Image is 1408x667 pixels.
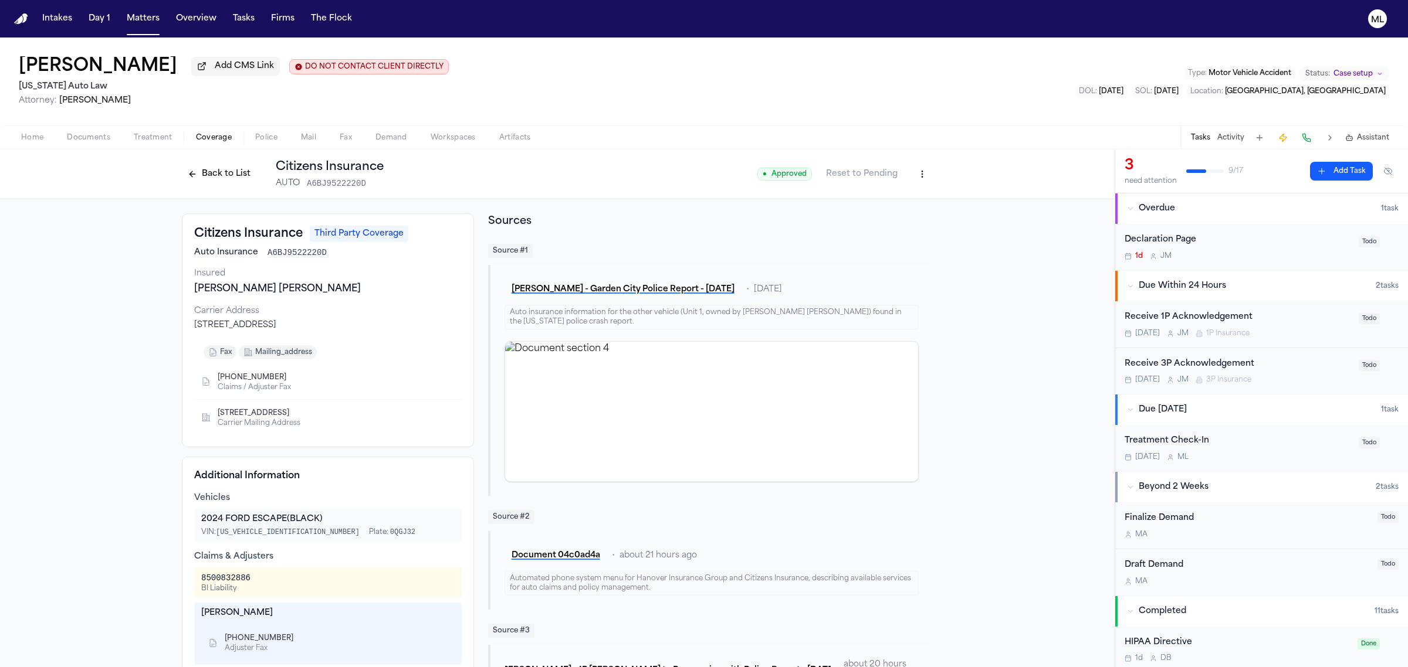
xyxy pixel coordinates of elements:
button: Hide completed tasks (⌘⇧H) [1377,162,1399,181]
span: 1 task [1381,405,1399,414]
span: Artifacts [499,133,531,142]
img: Document section 4 [505,342,918,481]
div: Open task: Receive 3P Acknowledgement [1115,348,1408,394]
a: Overview [171,8,221,29]
span: 1 task [1381,204,1399,213]
span: [STREET_ADDRESS] [218,409,289,418]
span: Add CMS Link [215,60,274,72]
span: Overdue [1139,203,1175,215]
span: Documents [67,133,110,142]
a: Day 1 [84,8,115,29]
span: A6BJ9522220D [307,178,366,189]
button: Create Immediate Task [1275,130,1291,146]
h2: Sources [488,213,933,230]
span: mailing_address [255,348,312,357]
span: Attorney: [19,96,57,105]
button: Edit Type: Motor Vehicle Accident [1184,67,1295,79]
span: A6BJ9522220D [268,247,327,258]
span: DO NOT CONTACT CLIENT DIRECTLY [305,62,444,72]
h1: [PERSON_NAME] [19,56,177,77]
div: Finalize Demand [1125,512,1370,525]
span: SOL : [1135,88,1152,95]
button: Activity [1217,133,1244,142]
text: ML [1371,16,1384,24]
span: 11 task s [1375,607,1399,616]
div: Auto insurance information for the other vehicle (Unit 1, owned by [PERSON_NAME] [PERSON_NAME]) f... [505,305,919,329]
img: Finch Logo [14,13,28,25]
span: 1d [1135,654,1143,663]
span: Source # 2 [488,510,534,524]
h4: Additional Information [194,469,462,483]
span: Demand [375,133,407,142]
div: Carrier Mailing Address [218,418,300,428]
span: Todo [1359,360,1380,371]
span: about 21 hours ago [620,550,697,561]
button: Add CMS Link [191,57,280,76]
div: 2024 FORD ESCAPE (BLACK) [201,513,455,525]
button: Completed11tasks [1115,596,1408,627]
div: Open task: Draft Demand [1115,549,1408,595]
span: [PHONE_NUMBER] [218,373,286,382]
span: [DATE] [1135,375,1160,384]
div: need attention [1125,176,1177,186]
span: Status: [1305,69,1330,79]
button: Edit Location: Garden City, MI [1187,86,1389,97]
button: Due [DATE]1task [1115,394,1408,425]
div: Open task: Finalize Demand [1115,502,1408,549]
button: Due Within 24 Hours2tasks [1115,271,1408,301]
button: Tasks [1191,133,1210,142]
span: [US_VEHICLE_IDENTIFICATION_NUMBER] [216,528,360,536]
a: Intakes [38,8,77,29]
h1: Citizens Insurance [276,159,384,175]
span: J M [1177,329,1189,338]
a: Home [14,13,28,25]
span: [DATE] [754,284,782,295]
span: [DATE] [1099,88,1123,95]
span: [DATE] [1135,452,1160,462]
button: Edit DOL: 2025-08-16 [1075,86,1127,97]
div: Claims & Adjusters [194,551,462,563]
span: fax [220,348,232,357]
span: [DATE] [1154,88,1179,95]
span: Type : [1188,70,1207,77]
button: Beyond 2 Weeks2tasks [1115,472,1408,502]
span: Due Within 24 Hours [1139,280,1226,292]
button: Overdue1task [1115,193,1408,224]
span: Source # 3 [488,624,534,638]
span: J M [1160,251,1172,261]
div: Open task: Declaration Page [1115,224,1408,270]
span: Due [DATE] [1139,404,1187,416]
span: Todo [1359,236,1380,247]
span: Approved [757,168,812,181]
h3: Citizens Insurance [194,226,303,242]
span: Todo [1359,437,1380,448]
span: [PERSON_NAME] [59,96,131,105]
div: HIPAA Directive [1125,636,1351,649]
span: J M [1177,375,1189,384]
div: Open task: Receive 1P Acknowledgement [1115,301,1408,348]
span: 2 task s [1376,482,1399,492]
span: Done [1358,638,1380,649]
span: 9 / 17 [1228,166,1243,176]
span: ● [763,169,767,179]
div: Claims / Adjuster Fax [218,383,296,392]
button: Tasks [228,8,259,29]
button: Change status from Case setup [1299,67,1389,81]
div: Draft Demand [1125,559,1370,572]
a: Firms [266,8,299,29]
button: Add Task [1310,162,1373,181]
span: D B [1160,654,1172,663]
span: 1d [1135,251,1143,261]
div: [PERSON_NAME] [PERSON_NAME] [194,282,462,296]
span: Assistant [1357,133,1389,142]
div: Insured [194,268,462,280]
span: Source # 1 [488,244,533,258]
span: M A [1135,577,1148,586]
span: Beyond 2 Weeks [1139,481,1209,493]
button: The Flock [306,8,357,29]
div: Adjuster Fax [225,644,303,653]
span: 2 task s [1376,281,1399,291]
span: Todo [1377,559,1399,570]
div: 3 [1125,156,1177,175]
span: Location : [1190,88,1223,95]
